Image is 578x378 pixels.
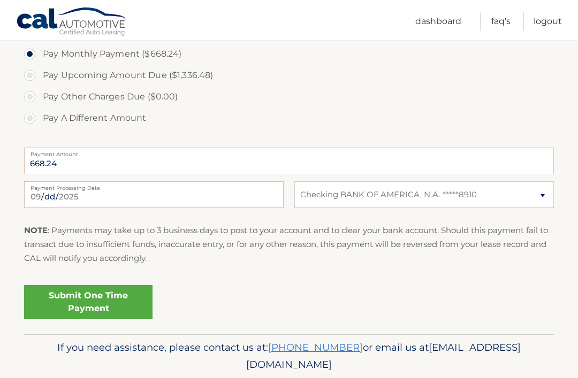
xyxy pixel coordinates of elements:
a: [PHONE_NUMBER] [268,341,363,353]
a: Cal Automotive [16,7,128,38]
label: Pay Other Charges Due ($0.00) [24,86,554,107]
label: Pay Monthly Payment ($668.24) [24,43,554,65]
a: FAQ's [491,12,511,31]
strong: NOTE [24,225,48,235]
a: Dashboard [415,12,461,31]
label: Payment Processing Date [24,181,284,190]
a: Submit One Time Payment [24,285,153,319]
label: Pay A Different Amount [24,107,554,129]
input: Payment Date [24,181,284,208]
a: Logout [534,12,562,31]
p: If you need assistance, please contact us at: or email us at [40,339,538,373]
span: [EMAIL_ADDRESS][DOMAIN_NAME] [246,341,521,371]
label: Pay Upcoming Amount Due ($1,336.48) [24,65,554,86]
input: Payment Amount [24,148,554,174]
p: : Payments may take up to 3 business days to post to your account and to clear your bank account.... [24,223,554,266]
label: Payment Amount [24,148,554,156]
